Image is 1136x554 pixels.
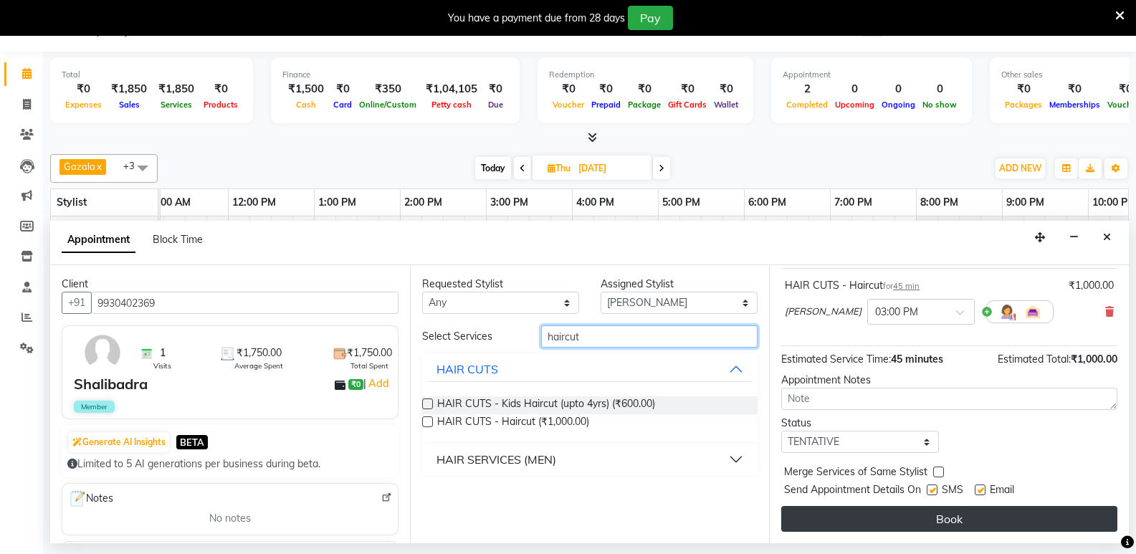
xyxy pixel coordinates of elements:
div: Appointment Notes [781,373,1117,388]
a: 11:00 AM [143,192,194,213]
span: Estimated Total: [998,353,1071,366]
img: Hairdresser.png [998,303,1016,320]
span: Thu [544,163,574,173]
div: ₹0 [200,81,242,97]
span: No show [919,100,960,110]
span: SMS [942,482,963,500]
span: 45 minutes [891,353,943,366]
span: Email [990,482,1014,500]
div: ₹0 [588,81,624,97]
div: ₹0 [1001,81,1046,97]
span: [PERSON_NAME] [785,305,861,319]
button: ADD NEW [996,158,1045,178]
span: Total Spent [350,360,388,371]
div: ₹350 [355,81,420,97]
span: Member [74,401,115,413]
div: ₹1,04,105 [420,81,483,97]
a: x [95,161,102,172]
span: Prepaid [588,100,624,110]
div: You have a payment due from 28 days [448,11,625,26]
div: Assigned Stylist [601,277,758,292]
img: avatar [82,332,123,373]
span: Today [475,157,511,179]
small: for [883,281,920,291]
span: Visits [153,360,171,371]
div: ₹1,850 [105,81,153,97]
span: Expenses [62,100,105,110]
span: Stylist [57,196,87,209]
span: Package [624,100,664,110]
span: Wallet [710,100,742,110]
a: 7:00 PM [831,192,876,213]
a: 5:00 PM [659,192,704,213]
span: Send Appointment Details On [784,482,921,500]
span: ADD NEW [999,163,1041,173]
div: ₹0 [710,81,742,97]
span: ₹0 [348,379,363,391]
span: Merge Services of Same Stylist [784,464,927,482]
div: ₹0 [1046,81,1104,97]
img: Interior.png [1024,303,1041,320]
button: Pay [628,6,673,30]
span: HAIR CUTS - Kids Haircut (upto 4yrs) (₹600.00) [437,396,655,414]
span: ₹1,750.00 [237,345,282,360]
span: BETA [176,435,208,449]
a: 3:00 PM [487,192,532,213]
span: Cash [292,100,320,110]
span: Ongoing [878,100,919,110]
div: Total [62,69,242,81]
div: Select Services [411,329,530,344]
span: Estimated Service Time: [781,353,891,366]
span: Due [485,100,507,110]
span: Block Time [153,233,203,246]
div: Appointment [783,69,960,81]
span: +3 [123,160,145,171]
span: Products [200,100,242,110]
input: Search by service name [541,325,758,348]
a: 2:00 PM [401,192,446,213]
button: HAIR SERVICES (MEN) [428,446,753,472]
div: Shalibadra [74,373,148,395]
span: Completed [783,100,831,110]
a: 6:00 PM [745,192,790,213]
span: Voucher [549,100,588,110]
div: Requested Stylist [422,277,579,292]
span: Appointment [62,227,135,253]
a: Add [366,375,391,392]
div: ₹1,850 [153,81,200,97]
div: HAIR SERVICES (MEN) [436,451,556,468]
div: Client [62,277,398,292]
span: | [363,375,391,392]
span: No notes [209,511,251,526]
div: ₹0 [664,81,710,97]
div: 0 [878,81,919,97]
button: HAIR CUTS [428,356,753,382]
span: Notes [68,489,113,508]
div: 0 [919,81,960,97]
button: Close [1097,226,1117,249]
div: ₹1,500 [282,81,330,97]
span: Gift Cards [664,100,710,110]
div: Finance [282,69,508,81]
span: Upcoming [831,100,878,110]
span: Services [157,100,196,110]
a: 4:00 PM [573,192,618,213]
div: ₹0 [330,81,355,97]
div: HAIR CUTS [436,360,498,378]
div: ₹0 [483,81,508,97]
span: Card [330,100,355,110]
div: ₹0 [624,81,664,97]
a: 1:00 PM [315,192,360,213]
span: 1 [160,345,166,360]
button: Generate AI Insights [69,432,169,452]
div: ₹1,000.00 [1069,278,1114,293]
button: Book [781,506,1117,532]
span: 45 min [893,281,920,291]
span: ₹1,000.00 [1071,353,1117,366]
span: Sales [115,100,143,110]
input: 2025-09-04 [574,158,646,179]
div: Limited to 5 AI generations per business during beta. [67,457,393,472]
a: 12:00 PM [229,192,280,213]
div: ₹0 [62,81,105,97]
button: +91 [62,292,92,314]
